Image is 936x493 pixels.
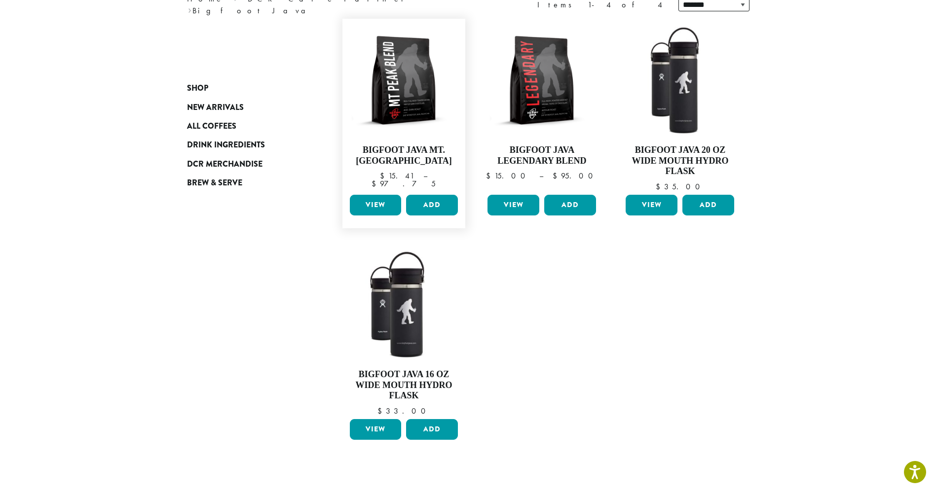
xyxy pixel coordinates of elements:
[623,24,737,137] img: LO2867-BFJ-Hydro-Flask-20oz-WM-wFlex-Sip-Lid-Black-300x300.jpg
[553,171,561,181] span: $
[377,406,386,416] span: $
[187,139,265,151] span: Drink Ingredients
[486,171,494,181] span: $
[485,24,599,191] a: Bigfoot Java Legendary Blend
[377,406,430,416] bdi: 33.00
[406,419,458,440] button: Add
[347,24,460,137] img: BFJ_MtPeak_12oz-300x300.png
[187,98,305,116] a: New Arrivals
[347,248,461,415] a: Bigfoot Java 16 oz Wide Mouth Hydro Flask $33.00
[187,136,305,154] a: Drink Ingredients
[187,82,208,95] span: Shop
[423,171,427,181] span: –
[187,177,242,189] span: Brew & Serve
[187,174,305,192] a: Brew & Serve
[350,195,402,215] a: View
[350,419,402,440] a: View
[187,155,305,174] a: DCR Merchandise
[539,171,543,181] span: –
[347,145,461,166] h4: Bigfoot Java Mt. [GEOGRAPHIC_DATA]
[187,117,305,136] a: All Coffees
[372,178,436,189] bdi: 97.75
[626,195,677,215] a: View
[347,24,461,191] a: Bigfoot Java Mt. [GEOGRAPHIC_DATA]
[187,120,236,133] span: All Coffees
[187,102,244,114] span: New Arrivals
[380,171,414,181] bdi: 15.41
[486,171,530,181] bdi: 15.00
[623,145,737,177] h4: Bigfoot Java 20 oz Wide Mouth Hydro Flask
[187,79,305,98] a: Shop
[485,145,599,166] h4: Bigfoot Java Legendary Blend
[553,171,598,181] bdi: 95.00
[380,171,388,181] span: $
[487,195,539,215] a: View
[406,195,458,215] button: Add
[656,181,664,192] span: $
[188,1,191,17] span: ›
[347,248,460,361] img: LO2863-BFJ-Hydro-Flask-16oz-WM-wFlex-Sip-Lid-Black-300x300.jpg
[682,195,734,215] button: Add
[656,181,705,192] bdi: 35.00
[372,178,380,189] span: $
[623,24,737,191] a: Bigfoot Java 20 oz Wide Mouth Hydro Flask $35.00
[187,158,262,171] span: DCR Merchandise
[485,24,599,137] img: BFJ_Legendary_12oz-300x300.png
[347,369,461,401] h4: Bigfoot Java 16 oz Wide Mouth Hydro Flask
[544,195,596,215] button: Add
